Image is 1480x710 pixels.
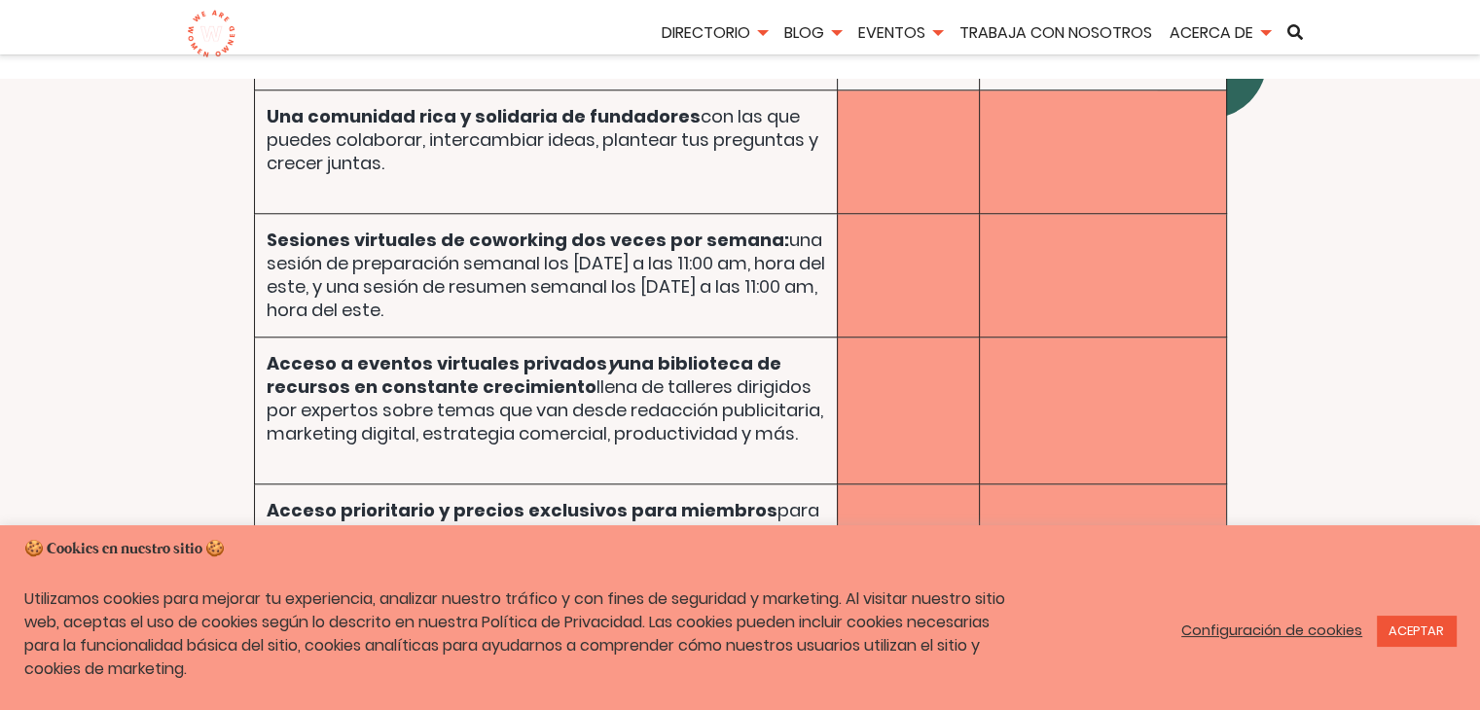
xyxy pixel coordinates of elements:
font: Configuración de cookies [1181,621,1362,640]
font: Sesiones virtuales de coworking dos veces por semana: [267,228,789,252]
font: Utilizamos cookies para mejorar tu experiencia, analizar nuestro tráfico y con fines de seguridad... [24,587,1005,680]
a: ACEPTAR [1377,616,1456,646]
font: una sesión de preparación semanal los [DATE] a las 11:00 am, hora del este, y una sesión de resum... [267,228,825,322]
font: Acceso a eventos virtuales privados [267,351,607,375]
font: 🍪 Cookies en nuestro sitio 🍪 [24,539,225,559]
font: ACEPTAR [1389,621,1444,640]
font: y [607,351,618,375]
font: Acceso prioritario y precios exclusivos para miembros [267,498,777,522]
font: con las que puedes colaborar, intercambiar ideas, plantear tus preguntas y crecer juntas. [267,104,818,175]
a: Configuración de cookies [1181,621,1362,639]
font: llena de talleres dirigidos por expertos sobre temas que van desde redacción publicitaria, market... [267,374,823,445]
font: Una comunidad rica y solidaria de fundadores [267,104,701,128]
font: una biblioteca de recursos en constante crecimiento [267,351,781,399]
